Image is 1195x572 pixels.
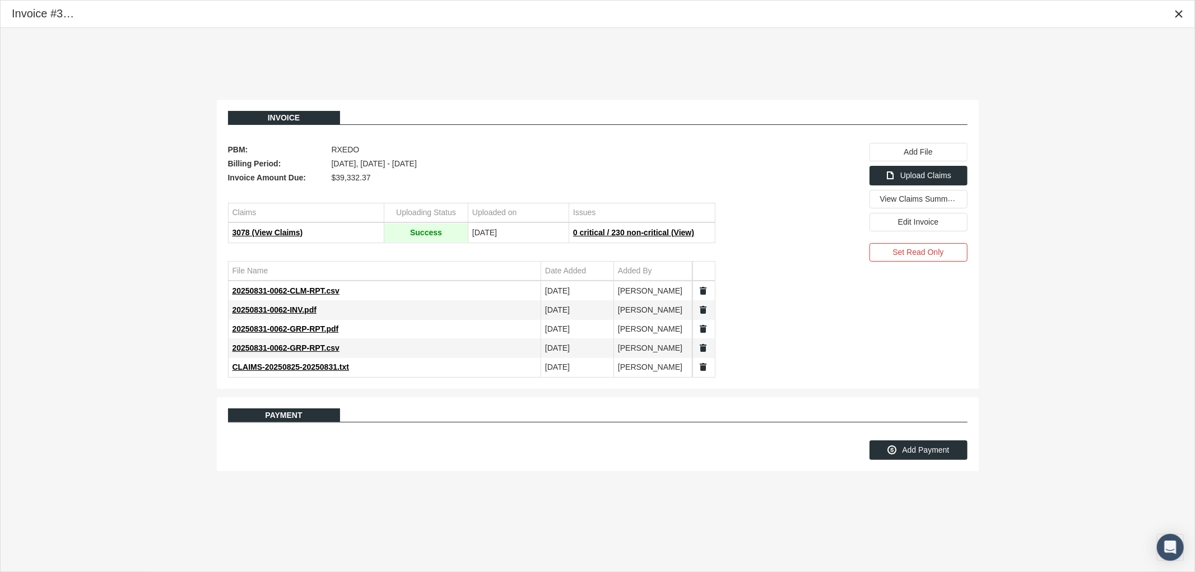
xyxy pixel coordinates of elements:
[1157,534,1184,561] div: Open Intercom Messenger
[541,357,614,376] td: [DATE]
[12,6,75,21] div: Invoice #315
[332,171,371,185] span: $39,332.37
[699,362,709,372] a: Split
[545,266,586,276] div: Date Added
[898,217,938,226] span: Edit Invoice
[233,324,339,333] span: 20250831-0062-GRP-RPT.pdf
[541,262,614,281] td: Column Date Added
[541,338,614,357] td: [DATE]
[332,143,360,157] span: RXEDO
[384,203,468,222] td: Column Uploading Status
[880,194,959,203] span: View Claims Summary
[468,203,569,222] td: Column Uploaded on
[396,207,456,218] div: Uploading Status
[468,223,569,242] td: [DATE]
[228,157,326,171] span: Billing Period:
[541,281,614,300] td: [DATE]
[892,248,943,257] span: Set Read Only
[614,262,692,281] td: Column Added By
[233,228,303,237] span: 3078 (View Claims)
[332,157,417,171] span: [DATE], [DATE] - [DATE]
[541,319,614,338] td: [DATE]
[902,445,949,454] span: Add Payment
[614,338,692,357] td: [PERSON_NAME]
[233,305,317,314] span: 20250831-0062-INV.pdf
[569,203,715,222] td: Column Issues
[699,324,709,334] a: Split
[699,343,709,353] a: Split
[229,203,384,222] td: Column Claims
[699,305,709,315] a: Split
[614,300,692,319] td: [PERSON_NAME]
[900,171,951,180] span: Upload Claims
[904,147,932,156] span: Add File
[233,362,350,371] span: CLAIMS-20250825-20250831.txt
[869,166,968,185] div: Upload Claims
[384,223,468,242] td: Success
[699,286,709,296] a: Split
[573,207,596,218] div: Issues
[228,171,326,185] span: Invoice Amount Due:
[869,213,968,231] div: Edit Invoice
[541,300,614,319] td: [DATE]
[472,207,517,218] div: Uploaded on
[233,207,257,218] div: Claims
[233,343,340,352] span: 20250831-0062-GRP-RPT.csv
[233,266,268,276] div: File Name
[265,411,302,420] span: Payment
[573,228,694,237] span: 0 critical / 230 non-critical (View)
[229,262,541,281] td: Column File Name
[614,281,692,300] td: [PERSON_NAME]
[869,243,968,262] div: Set Read Only
[228,203,715,243] div: Data grid
[614,357,692,376] td: [PERSON_NAME]
[233,286,340,295] span: 20250831-0062-CLM-RPT.csv
[869,440,968,460] div: Add Payment
[618,266,652,276] div: Added By
[1169,4,1189,24] div: Close
[869,190,968,208] div: View Claims Summary
[228,261,715,378] div: Data grid
[614,319,692,338] td: [PERSON_NAME]
[268,113,300,122] span: Invoice
[869,143,968,161] div: Add File
[228,143,326,157] span: PBM:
